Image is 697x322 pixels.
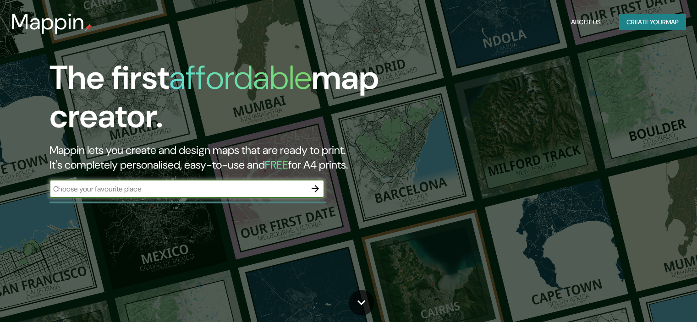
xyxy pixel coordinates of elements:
input: Choose your favourite place [49,184,306,194]
h3: Mappin [11,9,85,35]
button: Create yourmap [619,14,686,31]
h1: affordable [169,56,312,99]
img: mappin-pin [85,24,92,31]
h2: Mappin lets you create and design maps that are ready to print. It's completely personalised, eas... [49,143,398,172]
button: About Us [567,14,604,31]
h5: FREE [265,158,288,172]
h1: The first map creator. [49,59,398,143]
